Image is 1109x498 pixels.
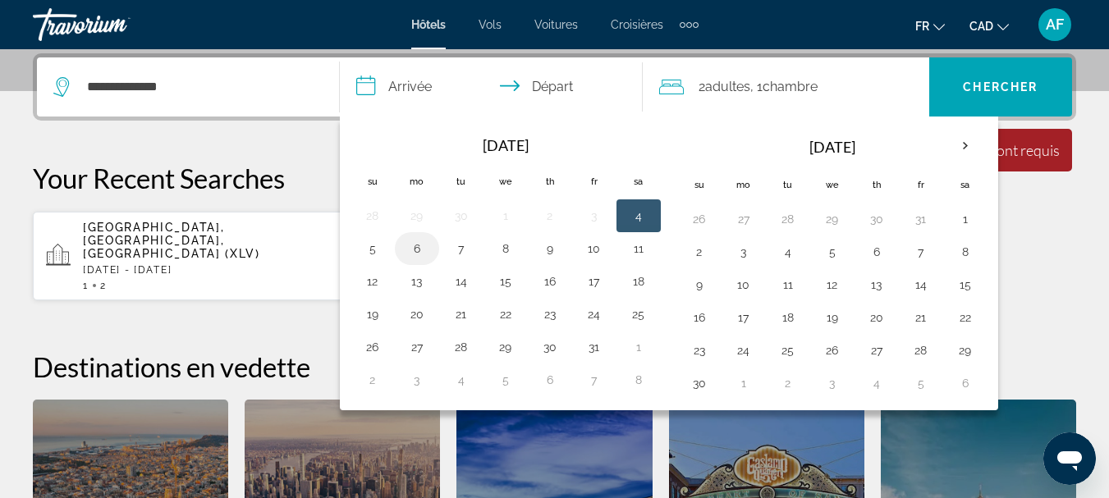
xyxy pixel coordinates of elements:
button: Day 16 [686,306,713,329]
button: Day 22 [952,306,978,329]
button: Day 10 [731,273,757,296]
button: Day 26 [819,339,845,362]
button: Day 15 [493,270,519,293]
input: Search hotel destination [85,75,314,99]
span: fr [915,20,929,33]
button: Day 20 [404,303,430,326]
button: Day 23 [686,339,713,362]
button: Day 19 [819,306,845,329]
span: , 1 [750,75,818,98]
span: 1 [83,280,89,291]
button: Day 1 [731,372,757,395]
button: Day 3 [404,368,430,391]
span: Voitures [534,18,578,31]
span: 2 [100,280,107,291]
button: Select check in and out date [340,57,643,117]
button: Day 25 [775,339,801,362]
button: Day 28 [448,336,474,359]
button: Day 17 [731,306,757,329]
button: Day 30 [448,204,474,227]
button: Day 2 [686,240,713,263]
button: Day 22 [493,303,519,326]
button: Day 11 [626,237,652,260]
a: Travorium [33,3,197,46]
button: Next month [943,127,988,165]
button: Day 2 [360,368,386,391]
button: Day 2 [775,372,801,395]
button: Day 21 [448,303,474,326]
button: Day 29 [952,339,978,362]
button: Day 3 [581,204,607,227]
button: Day 21 [908,306,934,329]
button: Day 5 [360,237,386,260]
button: Day 6 [864,240,890,263]
button: Day 29 [493,336,519,359]
button: Day 4 [626,204,652,227]
button: Day 29 [819,208,845,231]
button: Day 16 [537,270,563,293]
button: Day 20 [864,306,890,329]
button: Day 27 [864,339,890,362]
button: Day 6 [952,372,978,395]
span: [GEOGRAPHIC_DATA], [GEOGRAPHIC_DATA], [GEOGRAPHIC_DATA] (XLV) [83,221,260,260]
button: Day 18 [626,270,652,293]
button: Day 17 [581,270,607,293]
button: Day 30 [686,372,713,395]
button: Day 11 [775,273,801,296]
span: Hôtels [411,18,446,31]
button: Day 13 [404,270,430,293]
button: Day 28 [908,339,934,362]
span: AF [1046,16,1064,33]
button: Change language [915,14,945,38]
a: Vols [479,18,502,31]
button: Day 1 [493,204,519,227]
button: Day 7 [908,240,934,263]
table: Right calendar grid [677,127,988,400]
button: Day 25 [626,303,652,326]
button: Day 26 [686,208,713,231]
button: Day 30 [864,208,890,231]
button: Day 1 [626,336,652,359]
span: 2 [699,75,750,98]
span: CAD [969,20,993,33]
button: Day 5 [908,372,934,395]
button: Day 7 [448,237,474,260]
button: Day 4 [775,240,801,263]
button: Day 26 [360,336,386,359]
button: Day 23 [537,303,563,326]
a: Croisières [611,18,663,31]
button: Day 4 [448,368,474,391]
button: Day 9 [537,237,563,260]
button: Day 4 [864,372,890,395]
button: [GEOGRAPHIC_DATA], [GEOGRAPHIC_DATA], [GEOGRAPHIC_DATA] (XLV)[DATE] - [DATE]12 [33,211,369,301]
th: [DATE] [395,127,616,163]
button: Day 14 [448,270,474,293]
button: Day 14 [908,273,934,296]
iframe: Bouton de lancement de la fenêtre de messagerie [1043,432,1096,485]
button: Change currency [969,14,1009,38]
button: Day 2 [537,204,563,227]
button: Day 8 [952,240,978,263]
button: Day 29 [404,204,430,227]
button: Day 12 [819,273,845,296]
button: Travelers: 2 adults, 0 children [643,57,929,117]
button: Day 24 [581,303,607,326]
button: Day 27 [404,336,430,359]
button: Day 8 [493,237,519,260]
button: Day 8 [626,368,652,391]
button: Day 7 [581,368,607,391]
p: Your Recent Searches [33,162,1076,194]
button: Day 19 [360,303,386,326]
table: Left calendar grid [351,127,661,396]
button: Day 3 [731,240,757,263]
button: Day 3 [819,372,845,395]
h2: Destinations en vedette [33,350,1076,383]
button: Day 24 [731,339,757,362]
button: Day 1 [952,208,978,231]
button: Day 13 [864,273,890,296]
button: Day 30 [537,336,563,359]
button: Day 6 [404,237,430,260]
button: User Menu [1033,7,1076,42]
